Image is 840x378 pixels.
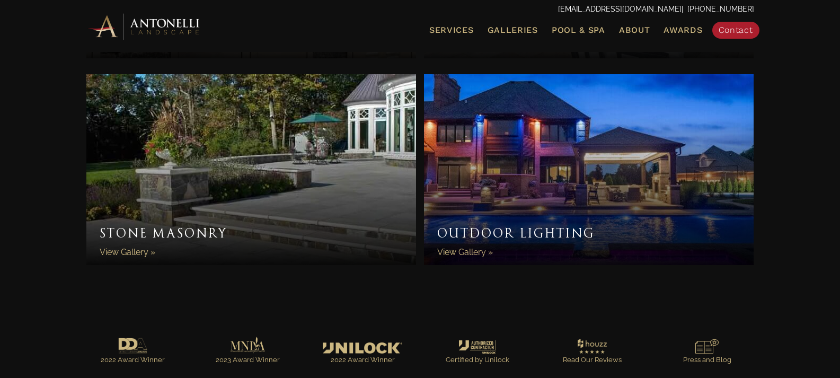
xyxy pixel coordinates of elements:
span: Pool & Spa [552,25,605,35]
span: Contact [719,25,753,35]
a: Go to https://antonellilandscape.com/unilock-authorized-contractor/ [431,338,525,372]
span: Galleries [488,25,538,35]
a: Go to https://www.houzz.com/professionals/landscape-architects-and-landscape-designers/antonelli-... [545,336,639,372]
a: Services [425,23,478,37]
span: About [619,26,650,34]
a: Go to https://antonellilandscape.com/pool-and-spa/dont-stop-believing/ [201,334,295,372]
a: Pool & Spa [547,23,609,37]
a: Go to https://antonellilandscape.com/pool-and-spa/executive-sweet/ [86,335,180,372]
a: Awards [659,23,706,37]
a: About [615,23,655,37]
p: | [PHONE_NUMBER] [86,3,754,16]
a: Go to https://antonellilandscape.com/press-media/ [660,337,754,372]
a: Contact [712,22,759,39]
span: Services [429,26,474,34]
a: Galleries [483,23,542,37]
img: Antonelli Horizontal Logo [86,12,203,41]
a: [EMAIL_ADDRESS][DOMAIN_NAME] [558,5,682,13]
span: Awards [664,25,702,35]
a: Go to https://antonellilandscape.com/featured-projects/the-white-house/ [316,340,410,372]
